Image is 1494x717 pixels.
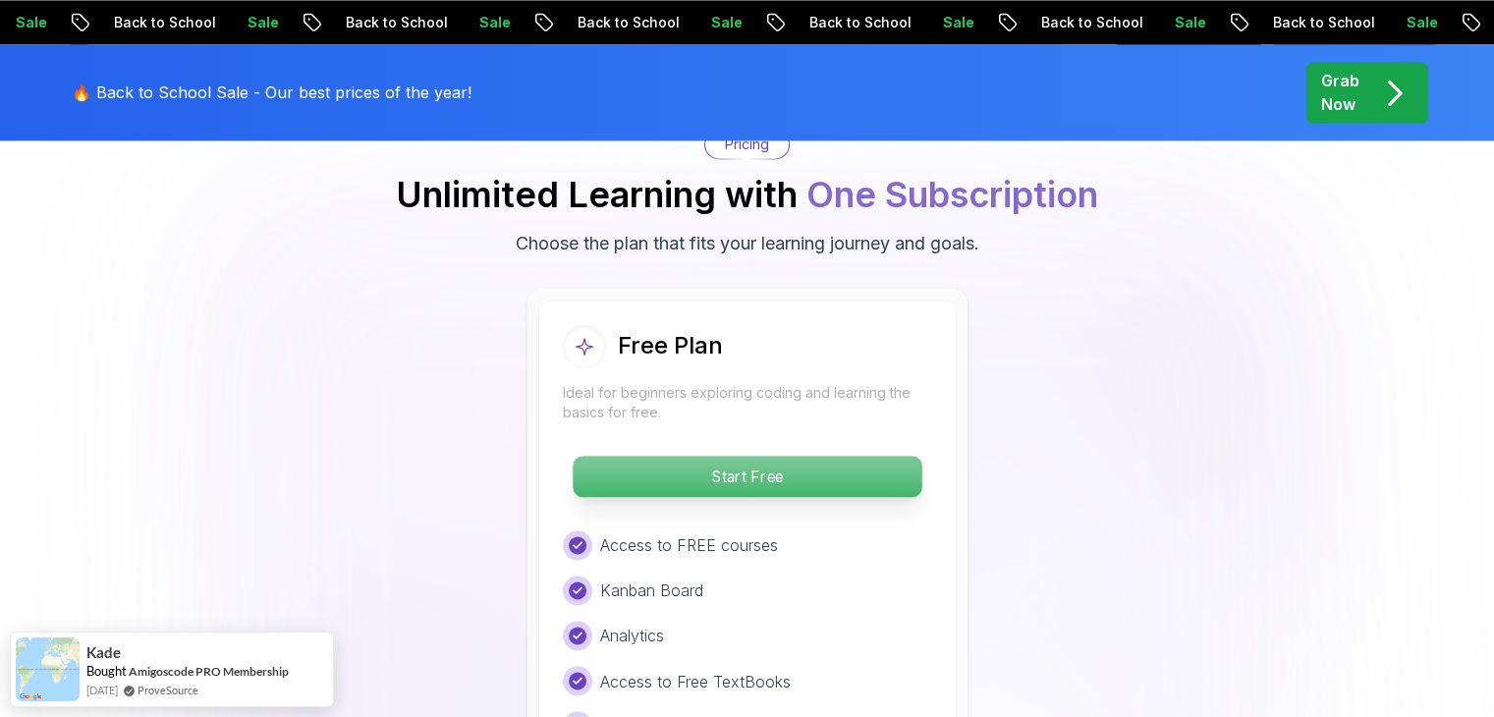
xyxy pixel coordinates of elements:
[600,669,791,692] p: Access to Free TextBooks
[326,13,460,32] p: Back to School
[516,230,979,257] p: Choose the plan that fits your learning journey and goals.
[1022,13,1155,32] p: Back to School
[1387,13,1450,32] p: Sale
[72,81,471,104] p: 🔥 Back to School Sale - Our best prices of the year!
[1253,13,1387,32] p: Back to School
[228,13,291,32] p: Sale
[1321,69,1359,116] p: Grab Now
[563,467,932,486] a: Start Free
[573,456,921,497] p: Start Free
[86,682,118,698] span: [DATE]
[692,13,754,32] p: Sale
[572,455,922,498] button: Start Free
[725,135,769,154] p: Pricing
[86,663,127,679] span: Bought
[600,624,664,647] p: Analytics
[94,13,228,32] p: Back to School
[618,330,723,361] h2: Free Plan
[923,13,986,32] p: Sale
[558,13,692,32] p: Back to School
[460,13,523,32] p: Sale
[600,579,703,602] p: Kanban Board
[1155,13,1218,32] p: Sale
[806,173,1098,216] span: One Subscription
[16,637,80,701] img: provesource social proof notification image
[129,664,289,679] a: Amigoscode PRO Membership
[86,644,121,661] span: Kade
[600,533,778,557] p: Access to FREE courses
[790,13,923,32] p: Back to School
[138,682,198,698] a: ProveSource
[396,175,1098,214] h2: Unlimited Learning with
[563,383,932,422] p: Ideal for beginners exploring coding and learning the basics for free.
